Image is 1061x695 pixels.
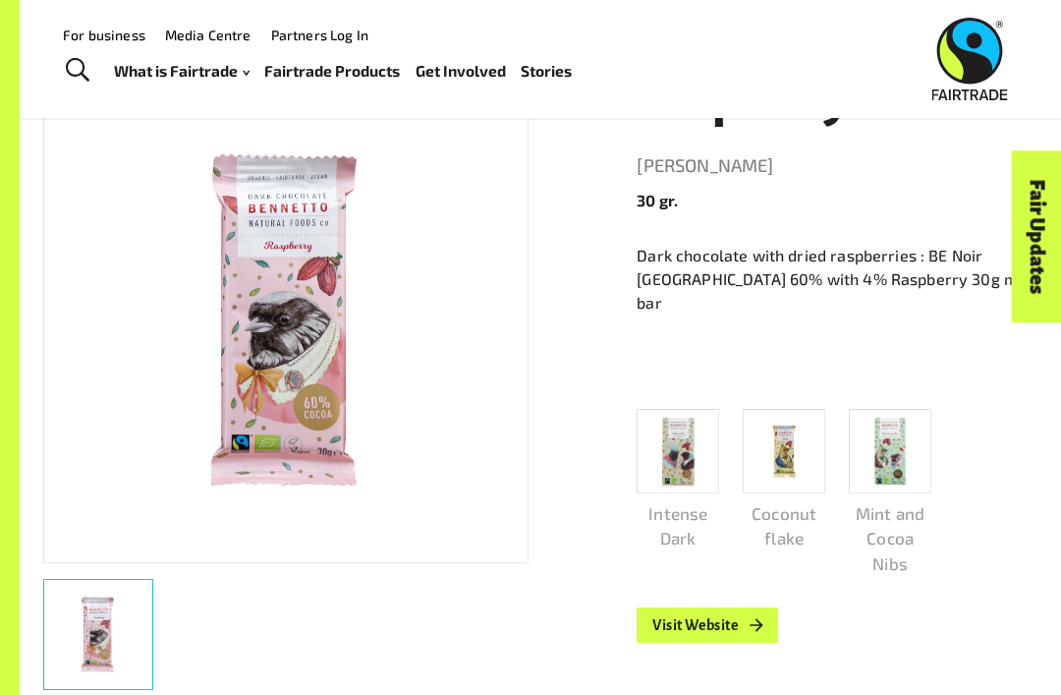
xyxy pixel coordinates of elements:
a: Fairtrade Products [264,57,400,85]
a: Stories [521,57,572,85]
img: Fairtrade Australia New Zealand logo [932,18,1008,100]
a: For business [63,27,145,43]
a: Coconut flake [743,409,825,550]
p: Mint and Cocoa Nibs [849,501,931,577]
a: Partners Log In [271,27,368,43]
a: Get Involved [416,57,506,85]
p: 30 gr. [637,189,1037,212]
a: Media Centre [165,27,251,43]
a: Toggle Search [53,46,101,95]
a: Mint and Cocoa Nibs [849,409,931,576]
a: What is Fairtrade [114,57,250,85]
p: Coconut flake [743,501,825,551]
p: Dark chocolate with dried raspberries : BE Noir [GEOGRAPHIC_DATA] 60% with 4% Raspberry 30g mini bar [637,244,1037,315]
a: [PERSON_NAME] [637,150,1037,182]
a: Intense Dark [637,409,719,550]
p: Intense Dark [637,501,719,551]
a: Visit Website [637,608,778,643]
